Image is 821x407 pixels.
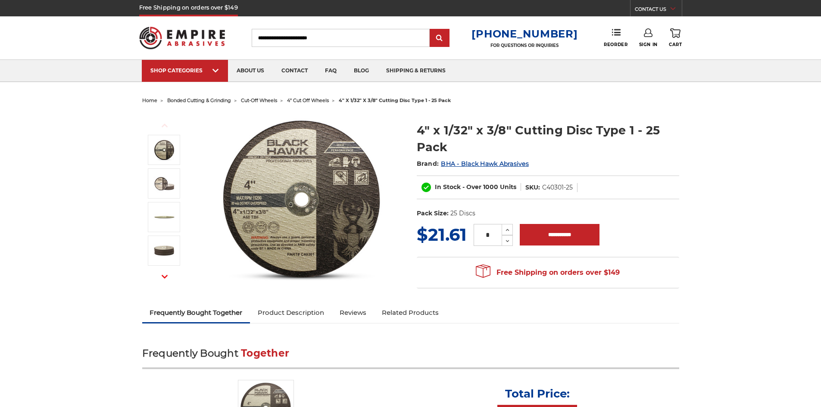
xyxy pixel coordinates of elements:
[431,30,448,47] input: Submit
[241,97,277,103] a: cut-off wheels
[441,160,529,168] a: BHA - Black Hawk Abrasives
[153,240,175,261] img: 4" x .03" x 3/8" Arbor Cut-off wheel - Stack
[287,97,329,103] a: 4" cut off wheels
[669,28,682,47] a: Cart
[154,116,175,135] button: Previous
[417,209,449,218] dt: Pack Size:
[417,224,467,245] span: $21.61
[635,4,682,16] a: CONTACT US
[500,183,516,191] span: Units
[273,60,316,82] a: contact
[153,139,175,161] img: 4" x 1/32" x 3/8" Cutting Disc
[417,160,439,168] span: Brand:
[471,43,578,48] p: FOR QUESTIONS OR INQUIRIES
[462,183,481,191] span: - Over
[316,60,345,82] a: faq
[167,97,231,103] a: bonded cutting & grinding
[471,28,578,40] a: [PHONE_NUMBER]
[150,67,219,74] div: SHOP CATEGORIES
[153,206,175,228] img: 4" x .03" x 3/8" Arbor Cut-off wheel
[476,264,620,281] span: Free Shipping on orders over $149
[339,97,451,103] span: 4" x 1/32" x 3/8" cutting disc type 1 - 25 pack
[542,183,573,192] dd: C40301-25
[154,267,175,286] button: Next
[435,183,461,191] span: In Stock
[241,347,289,359] span: Together
[639,42,658,47] span: Sign In
[228,60,273,82] a: about us
[345,60,378,82] a: blog
[505,387,570,401] p: Total Price:
[669,42,682,47] span: Cart
[417,122,679,155] h1: 4" x 1/32" x 3/8" Cutting Disc Type 1 - 25 Pack
[374,303,446,322] a: Related Products
[450,209,475,218] dd: 25 Discs
[142,97,157,103] a: home
[378,60,454,82] a: shipping & returns
[604,42,627,47] span: Reorder
[139,21,225,55] img: Empire Abrasives
[216,113,388,285] img: 4" x 1/32" x 3/8" Cutting Disc
[604,28,627,47] a: Reorder
[525,183,540,192] dt: SKU:
[332,303,374,322] a: Reviews
[483,183,498,191] span: 1000
[153,173,175,194] img: 4" x 1/32" x 3/8" Cut off wheels for metal slicing
[142,347,238,359] span: Frequently Bought
[250,303,332,322] a: Product Description
[142,303,250,322] a: Frequently Bought Together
